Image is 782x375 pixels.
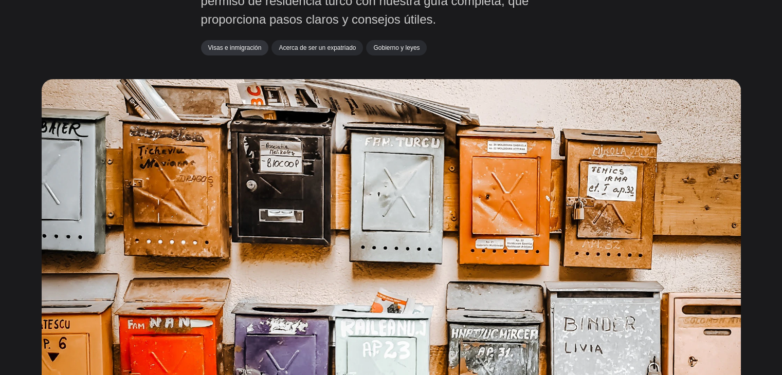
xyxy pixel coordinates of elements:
[208,44,262,51] font: Visas e inmigración
[201,40,269,55] a: Visas e inmigración
[271,40,363,55] a: Acerca de ser un expatriado
[279,44,356,51] font: Acerca de ser un expatriado
[366,40,427,55] a: Gobierno y leyes
[373,44,420,51] font: Gobierno y leyes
